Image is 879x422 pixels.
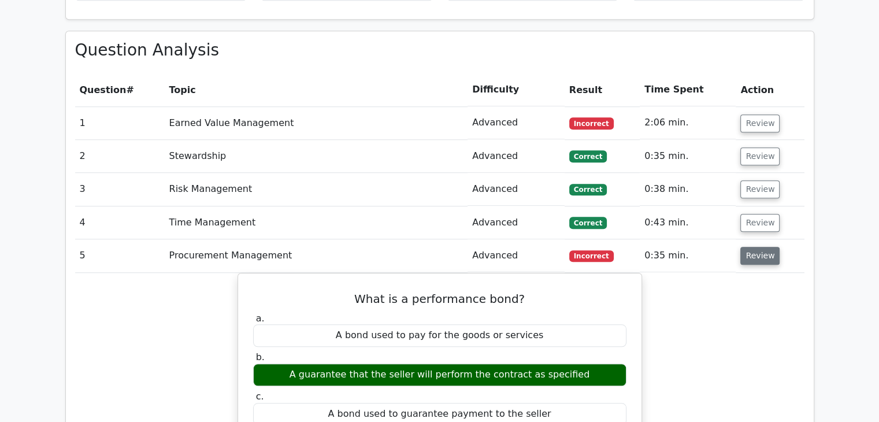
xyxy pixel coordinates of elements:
[75,73,165,106] th: #
[640,106,736,139] td: 2:06 min.
[75,206,165,239] td: 4
[75,173,165,206] td: 3
[569,250,614,262] span: Incorrect
[569,150,607,162] span: Correct
[253,324,626,347] div: A bond used to pay for the goods or services
[256,351,265,362] span: b.
[468,140,565,173] td: Advanced
[640,140,736,173] td: 0:35 min.
[565,73,640,106] th: Result
[740,147,780,165] button: Review
[468,106,565,139] td: Advanced
[569,117,614,129] span: Incorrect
[736,73,804,106] th: Action
[75,106,165,139] td: 1
[252,292,628,306] h5: What is a performance bond?
[253,364,626,386] div: A guarantee that the seller will perform the contract as specified
[165,206,468,239] td: Time Management
[740,114,780,132] button: Review
[165,140,468,173] td: Stewardship
[165,106,468,139] td: Earned Value Management
[569,184,607,195] span: Correct
[165,73,468,106] th: Topic
[640,239,736,272] td: 0:35 min.
[75,40,804,60] h3: Question Analysis
[640,73,736,106] th: Time Spent
[165,173,468,206] td: Risk Management
[468,73,565,106] th: Difficulty
[165,239,468,272] td: Procurement Management
[75,239,165,272] td: 5
[569,217,607,228] span: Correct
[468,206,565,239] td: Advanced
[80,84,127,95] span: Question
[256,313,265,324] span: a.
[640,206,736,239] td: 0:43 min.
[468,239,565,272] td: Advanced
[740,214,780,232] button: Review
[256,391,264,402] span: c.
[640,173,736,206] td: 0:38 min.
[740,247,780,265] button: Review
[75,140,165,173] td: 2
[740,180,780,198] button: Review
[468,173,565,206] td: Advanced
